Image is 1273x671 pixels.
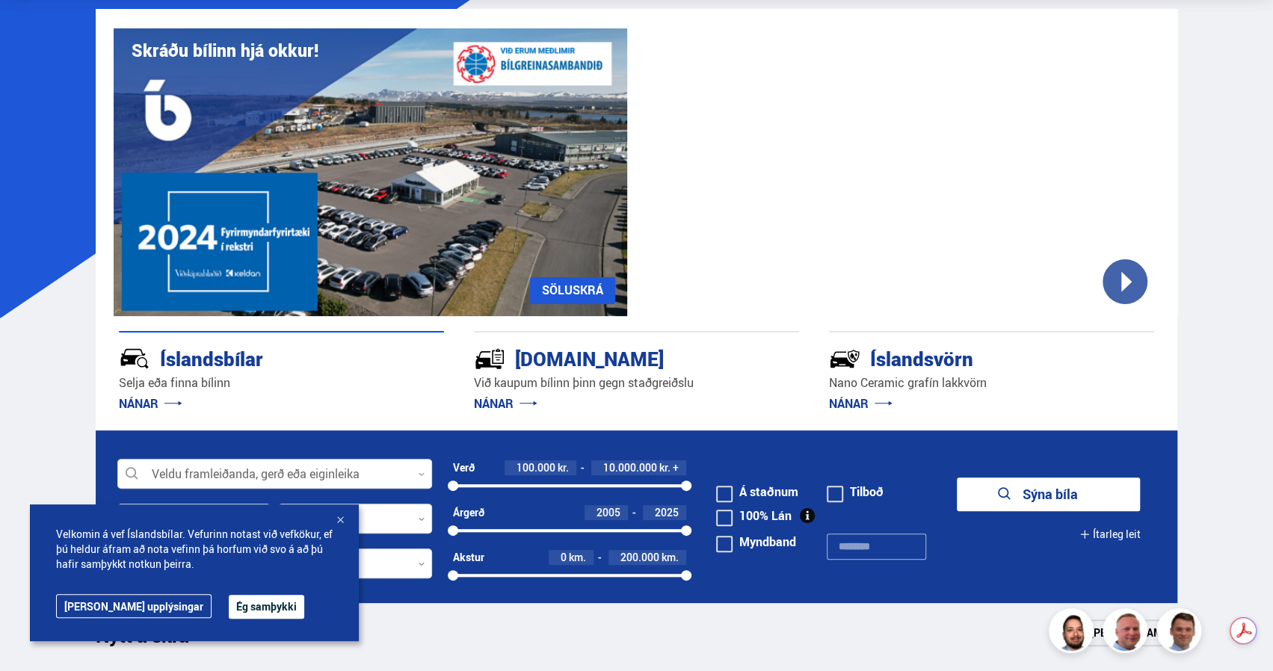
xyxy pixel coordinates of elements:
div: Árgerð [453,507,484,519]
span: km. [569,551,586,563]
button: Sýna bíla [957,477,1140,511]
label: 100% Lán [716,510,792,522]
div: Akstur [453,551,484,563]
p: Nano Ceramic grafín lakkvörn [829,374,1154,392]
div: Íslandsvörn [829,344,1101,371]
img: nhp88E3Fdnt1Opn2.png [1051,610,1096,655]
button: Ítarleg leit [1079,518,1140,551]
label: Myndband [716,536,796,548]
p: Selja eða finna bílinn [119,374,444,392]
span: 200.000 [620,550,659,564]
span: 2005 [597,505,620,519]
a: [PERSON_NAME] upplýsingar [56,594,212,618]
span: kr. [659,462,671,474]
span: 100.000 [517,460,555,474]
label: Tilboð [827,486,884,498]
a: NÁNAR [474,395,537,412]
button: Opna LiveChat spjallviðmót [12,6,57,51]
img: eKx6w-_Home_640_.png [114,28,628,316]
a: NÁNAR [829,395,893,412]
div: [DOMAIN_NAME] [474,344,746,371]
a: NÁNAR [119,395,182,412]
span: Velkomin á vef Íslandsbílar. Vefurinn notast við vefkökur, ef þú heldur áfram að nota vefinn þá h... [56,527,333,572]
span: 10.000.000 [603,460,657,474]
a: SÖLUSKRÁ [530,277,615,304]
span: 2025 [655,505,679,519]
span: + [673,462,679,474]
img: -Svtn6bYgwAsiwNX.svg [829,343,860,374]
label: Á staðnum [716,486,798,498]
button: Ég samþykki [229,595,304,619]
div: Verð [453,462,475,474]
div: Íslandsbílar [119,344,391,371]
p: Við kaupum bílinn þinn gegn staðgreiðslu [474,374,799,392]
h1: Skráðu bílinn hjá okkur! [132,40,318,61]
span: km. [662,551,679,563]
span: 0 [561,550,567,564]
img: FbJEzSuNWCJXmdc-.webp [1159,610,1203,655]
img: siFngHWaQ9KaOqBr.png [1105,610,1150,655]
img: JRvxyua_JYH6wB4c.svg [119,343,150,374]
span: kr. [558,462,569,474]
img: tr5P-W3DuiFaO7aO.svg [474,343,505,374]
